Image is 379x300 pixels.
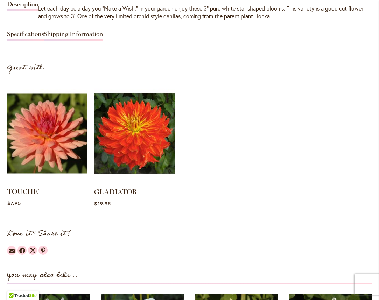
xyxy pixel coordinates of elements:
[7,200,21,207] span: $7.95
[7,62,52,74] strong: Great with...
[7,269,78,281] strong: You may also like...
[7,84,87,183] img: TOUCHE'
[7,5,372,21] div: Let each day be a day you “Make a Wish.” In your garden enjoy these 3” pure white star shaped blo...
[94,188,137,196] a: GLADIATOR
[28,246,37,255] a: Dahlias on Twitter
[94,83,174,184] img: GLADIATOR
[5,275,25,295] iframe: Launch Accessibility Center
[7,1,38,11] a: Description
[7,187,39,196] a: TOUCHE'
[38,246,48,255] a: Dahlias on Pinterest
[17,246,27,255] a: Dahlias on Facebook
[94,200,111,207] span: $19.95
[7,31,44,41] a: Specifications
[44,31,103,41] a: Shipping Information
[7,228,71,239] strong: Love it? Share it!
